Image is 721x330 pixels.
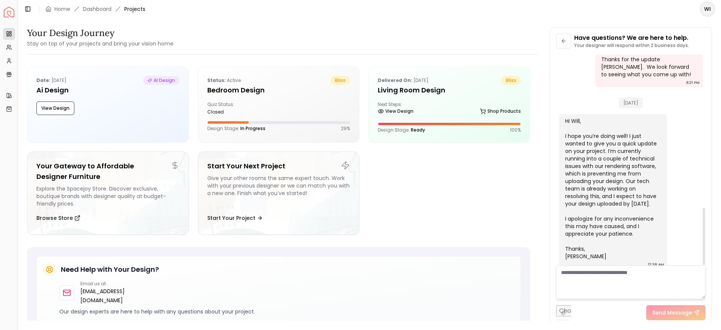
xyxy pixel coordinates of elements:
h5: Bedroom design [207,85,350,95]
a: Shop Products [480,106,521,117]
a: Spacejoy [4,7,14,17]
span: AI Design [143,76,179,85]
a: Your Gateway to Affordable Designer FurnitureExplore the Spacejoy Store. Discover exclusive, bout... [27,151,189,235]
a: Dashboard [83,5,112,13]
button: Start Your Project [207,210,263,226]
b: Delivered on: [378,77,412,83]
div: 12:38 AM [648,261,664,268]
span: [DATE] [619,97,643,108]
p: [DATE] [36,76,66,85]
p: [DATE] [378,76,428,85]
div: Thanks for the update [PERSON_NAME]. We look forward to seeing what you come up with! [601,56,695,78]
h5: Living Room Design [378,85,521,95]
b: Date: [36,77,50,83]
p: Our design experts are here to help with any questions about your project. [59,308,514,315]
span: bliss [330,76,350,85]
img: Spacejoy Logo [4,7,14,17]
a: View Design [378,106,413,117]
h5: Ai Design [36,85,179,95]
span: Projects [124,5,145,13]
span: Ready [411,127,425,133]
p: Email us at [80,281,164,287]
b: Status: [207,77,226,83]
div: Explore the Spacejoy Store. Discover exclusive, boutique brands with designer quality at budget-f... [36,185,179,207]
div: 8:21 PM [686,79,700,86]
p: 100 % [510,127,521,133]
div: Next Steps: [378,101,521,117]
button: WI [700,2,715,17]
p: Your designer will respond within 2 business days. [574,42,689,48]
button: Browse Store [36,210,80,226]
div: Give your other rooms the same expert touch. Work with your previous designer or we can match you... [207,174,350,207]
div: Hi Will, I hope you’re doing well! I just wanted to give you a quick update on your project. I’m ... [565,117,659,260]
h5: Start Your Next Project [207,161,350,171]
p: Design Stage: [207,126,265,132]
div: Quiz Status: [207,101,276,115]
button: View Design [36,101,74,115]
span: bliss [501,76,521,85]
nav: breadcrumb [45,5,145,13]
span: WI [701,2,714,16]
small: Stay on top of your projects and bring your vision home [27,40,173,47]
a: [EMAIL_ADDRESS][DOMAIN_NAME] [80,287,164,305]
p: Design Stage: [378,127,425,133]
div: closed [207,109,276,115]
h3: Your Design Journey [27,27,173,39]
h5: Need Help with Your Design? [61,264,159,275]
p: 29 % [341,126,350,132]
span: In Progress [240,125,265,132]
p: active [207,76,241,85]
a: Home [54,5,70,13]
a: Start Your Next ProjectGive your other rooms the same expert touch. Work with your previous desig... [198,151,360,235]
p: Have questions? We are here to help. [574,33,689,42]
h5: Your Gateway to Affordable Designer Furniture [36,161,179,182]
